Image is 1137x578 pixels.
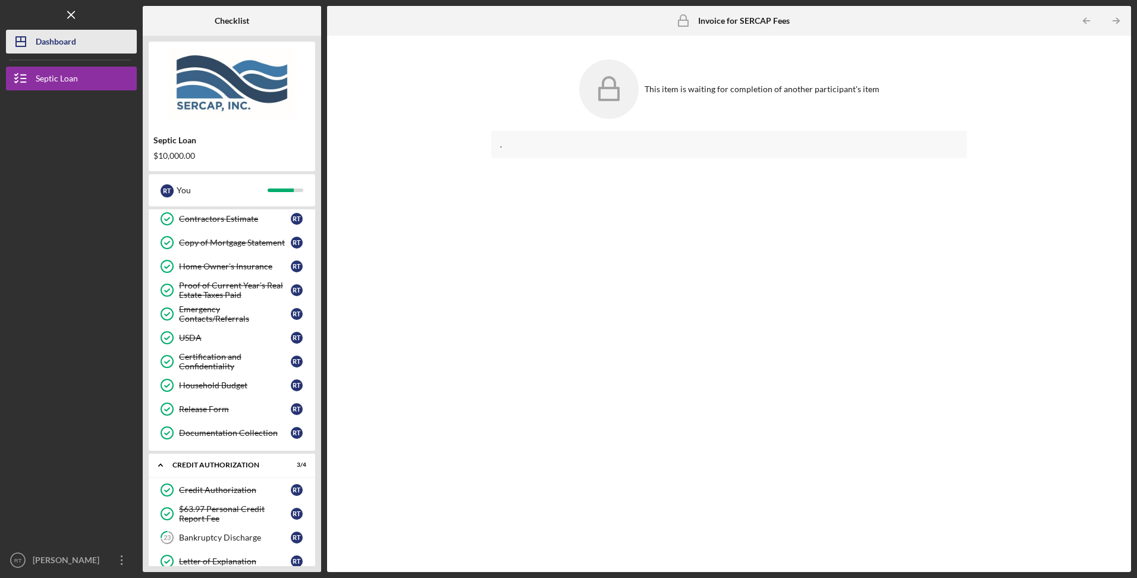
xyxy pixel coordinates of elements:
[30,548,107,575] div: [PERSON_NAME]
[153,151,310,161] div: $10,000.00
[155,255,309,278] a: Home Owner's InsuranceRT
[179,333,291,343] div: USDA
[161,184,174,197] div: R T
[36,67,78,93] div: Septic Loan
[6,30,137,54] button: Dashboard
[14,557,22,564] text: RT
[215,16,249,26] b: Checklist
[291,508,303,520] div: R T
[291,284,303,296] div: R T
[155,278,309,302] a: Proof of Current Year's Real Estate Taxes PaidRT
[177,180,268,200] div: You
[179,557,291,566] div: Letter of Explanation
[179,214,291,224] div: Contractors Estimate
[164,534,171,542] tspan: 23
[155,231,309,255] a: Copy of Mortgage StatementRT
[155,373,309,397] a: Household BudgetRT
[155,350,309,373] a: Certification and ConfidentialityRT
[291,555,303,567] div: R T
[6,67,137,90] button: Septic Loan
[155,502,309,526] a: $63.97 Personal Credit Report FeeRT
[698,16,790,26] b: Invoice for SERCAP Fees
[179,404,291,414] div: Release Form
[36,30,76,56] div: Dashboard
[291,308,303,320] div: R T
[500,140,957,149] div: .
[291,356,303,367] div: R T
[179,262,291,271] div: Home Owner's Insurance
[291,532,303,544] div: R T
[179,281,291,300] div: Proof of Current Year's Real Estate Taxes Paid
[155,397,309,421] a: Release FormRT
[155,549,309,573] a: Letter of ExplanationRT
[291,484,303,496] div: R T
[645,84,880,94] div: This item is waiting for completion of another participant's item
[291,427,303,439] div: R T
[179,533,291,542] div: Bankruptcy Discharge
[291,213,303,225] div: R T
[149,48,315,119] img: Product logo
[155,478,309,502] a: Credit AuthorizationRT
[155,302,309,326] a: Emergency Contacts/ReferralsRT
[179,304,291,323] div: Emergency Contacts/Referrals
[155,526,309,549] a: 23Bankruptcy DischargeRT
[155,207,309,231] a: Contractors EstimateRT
[179,381,291,390] div: Household Budget
[291,403,303,415] div: R T
[172,461,277,469] div: CREDIT AUTHORIZATION
[285,461,306,469] div: 3 / 4
[291,260,303,272] div: R T
[179,238,291,247] div: Copy of Mortgage Statement
[155,421,309,445] a: Documentation CollectionRT
[179,352,291,371] div: Certification and Confidentiality
[179,428,291,438] div: Documentation Collection
[291,379,303,391] div: R T
[291,237,303,249] div: R T
[291,332,303,344] div: R T
[179,485,291,495] div: Credit Authorization
[179,504,291,523] div: $63.97 Personal Credit Report Fee
[153,136,310,145] div: Septic Loan
[6,548,137,572] button: RT[PERSON_NAME]
[155,326,309,350] a: USDART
